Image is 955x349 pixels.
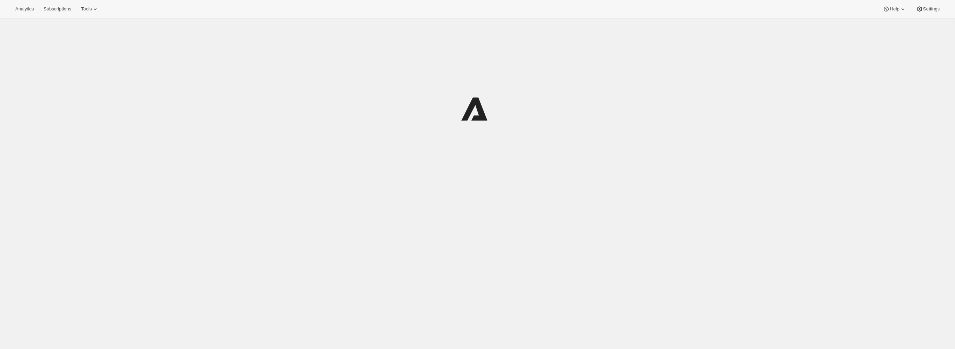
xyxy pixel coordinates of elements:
[912,4,944,14] button: Settings
[923,6,940,12] span: Settings
[11,4,38,14] button: Analytics
[39,4,75,14] button: Subscriptions
[15,6,34,12] span: Analytics
[879,4,910,14] button: Help
[43,6,71,12] span: Subscriptions
[81,6,92,12] span: Tools
[77,4,103,14] button: Tools
[890,6,899,12] span: Help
